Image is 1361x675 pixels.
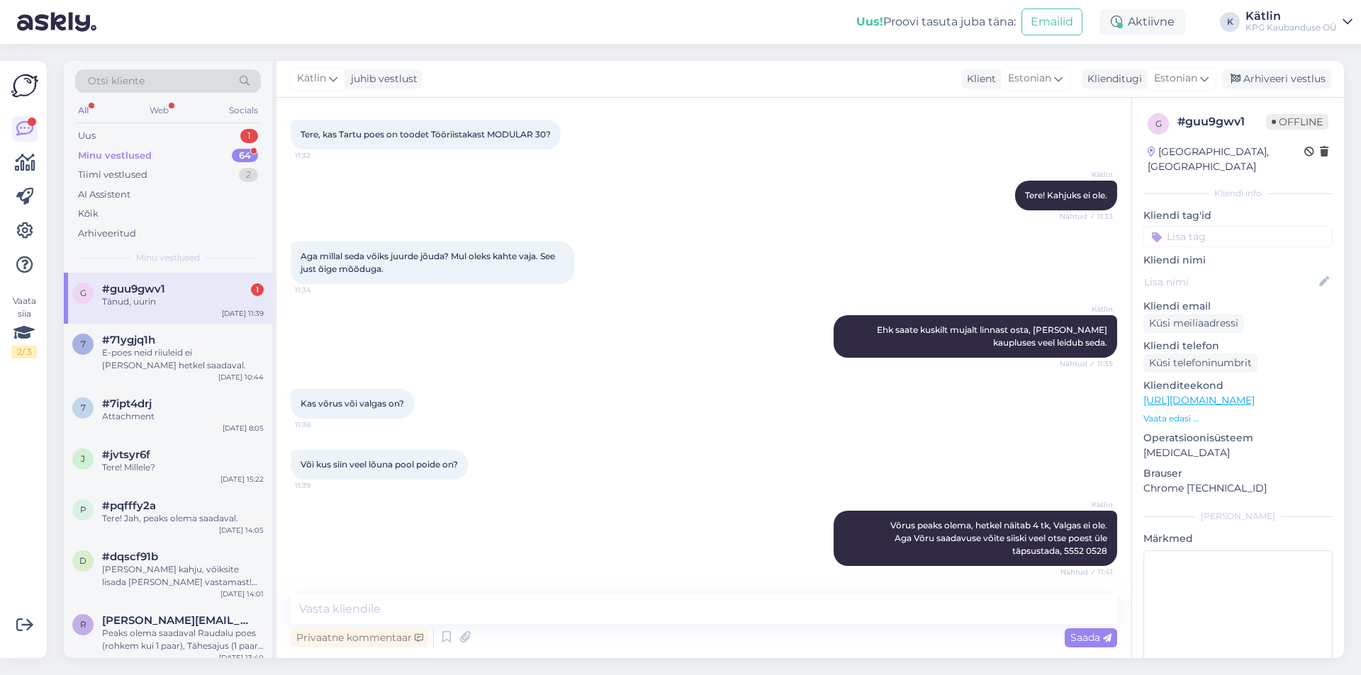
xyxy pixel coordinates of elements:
[1082,72,1142,86] div: Klienditugi
[102,295,264,308] div: Tänud, uurin
[102,283,165,295] span: #guu9gwv1
[219,525,264,535] div: [DATE] 14:05
[1143,299,1333,314] p: Kliendi email
[1025,190,1107,200] span: Tere! Kahjuks ei ole.
[1143,208,1333,223] p: Kliendi tag'id
[1143,412,1333,425] p: Vaata edasi ...
[88,74,145,89] span: Otsi kliente
[251,283,264,296] div: 1
[102,410,264,423] div: Attachment
[1177,113,1266,130] div: # guu9gwv1
[147,101,172,120] div: Web
[232,149,258,163] div: 64
[295,150,348,161] span: 11:32
[1060,169,1113,180] span: Kätlin
[1245,22,1337,33] div: KPG Kaubanduse OÜ
[1220,12,1240,32] div: K
[1143,481,1333,496] p: Chrome [TECHNICAL_ID]
[78,227,136,241] div: Arhiveeritud
[1143,394,1255,407] a: [URL][DOMAIN_NAME]
[102,550,158,563] span: #dqscf91b
[1143,314,1244,333] div: Küsi meiliaadressi
[226,101,261,120] div: Socials
[102,346,264,372] div: E-poes neid riiuleid ei [PERSON_NAME] hetkel saadaval.
[301,129,551,140] span: Tere, kas Tartu poes on toodet Tööriistakast MODULAR 30?
[1060,499,1113,510] span: Kätlin
[295,419,348,430] span: 11:38
[877,324,1109,348] span: Ehk saate kuskilt mujalt linnast osta, [PERSON_NAME] kaupluses veel leidub seda.
[102,448,150,461] span: #jvtsyr6f
[1143,466,1333,481] p: Brauser
[102,334,155,346] span: #71ygjq1h
[856,15,883,28] b: Uus!
[102,461,264,474] div: Tere! Millele?
[1143,339,1333,353] p: Kliendi telefon
[80,504,86,515] span: p
[220,474,264,484] div: [DATE] 15:22
[301,251,557,274] span: Aga millal seda võiks juurde jõuda? Mul oleks kahte vaja. See just õige mõõduga.
[240,129,258,143] div: 1
[1245,11,1337,22] div: Kätlin
[11,346,37,358] div: 2 / 3
[345,72,418,86] div: juhib vestlust
[1060,358,1113,369] span: Nähtud ✓ 11:35
[102,627,264,652] div: Peaks olema saadaval Raudalu poes (rohkem kui 1 paar), Tähesajus (1 paar) [PERSON_NAME] seisuga.
[81,339,86,349] span: 7
[1143,510,1333,523] div: [PERSON_NAME]
[1155,118,1162,129] span: g
[1148,144,1304,174] div: [GEOGRAPHIC_DATA], [GEOGRAPHIC_DATA]
[102,614,250,627] span: rainerlahi@hotmail.com
[1266,114,1328,130] span: Offline
[1222,69,1331,89] div: Arhiveeri vestlus
[297,71,326,86] span: Kätlin
[79,555,86,566] span: d
[11,72,38,99] img: Askly Logo
[80,288,86,298] span: g
[301,398,404,409] span: Kas võrus või valgas on?
[1143,226,1333,247] input: Lisa tag
[961,72,996,86] div: Klient
[1143,253,1333,268] p: Kliendi nimi
[81,402,86,413] span: 7
[295,480,348,491] span: 11:39
[78,207,99,221] div: Kõik
[1143,446,1333,460] p: [MEDICAL_DATA]
[1060,304,1113,314] span: Kätlin
[223,423,264,433] div: [DATE] 8:05
[11,295,37,358] div: Vaata siia
[220,589,264,599] div: [DATE] 14:01
[136,251,200,264] span: Minu vestlused
[1245,11,1352,33] a: KätlinKPG Kaubanduse OÜ
[102,512,264,525] div: Tere! Jah, peaks olema saadaval.
[75,101,91,120] div: All
[239,168,258,182] div: 2
[1143,353,1258,373] div: Küsi telefoninumbrit
[856,13,1016,30] div: Proovi tasuta juba täna:
[1060,211,1113,222] span: Nähtud ✓ 11:33
[890,520,1109,556] span: Võrus peaks olema, hetkel näitab 4 tk, Valgas ei ole. Aga Võru saadavuse võite siiski veel otse p...
[81,453,85,464] span: j
[1143,431,1333,446] p: Operatsioonisüsteem
[1143,187,1333,200] div: Kliendi info
[78,188,130,202] div: AI Assistent
[1021,8,1082,35] button: Emailid
[1099,9,1186,35] div: Aktiivne
[1060,567,1113,577] span: Nähtud ✓ 11:41
[291,628,429,647] div: Privaatne kommentaar
[219,652,264,663] div: [DATE] 13:40
[1144,274,1316,290] input: Lisa nimi
[1008,71,1051,86] span: Estonian
[102,499,156,512] span: #pqfffy2a
[301,459,458,470] span: Või kus siin veel lõuna pool poide on?
[218,372,264,382] div: [DATE] 10:44
[295,285,348,295] span: 11:34
[222,308,264,319] div: [DATE] 11:39
[102,563,264,589] div: [PERSON_NAME] kahju, võiksite lisada [PERSON_NAME] vastamast! Ilusat päeva 🙂
[1070,631,1111,644] span: Saada
[1143,531,1333,546] p: Märkmed
[78,149,152,163] div: Minu vestlused
[102,397,152,410] span: #7ipt4drj
[78,129,96,143] div: Uus
[80,619,86,630] span: r
[78,168,147,182] div: Tiimi vestlused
